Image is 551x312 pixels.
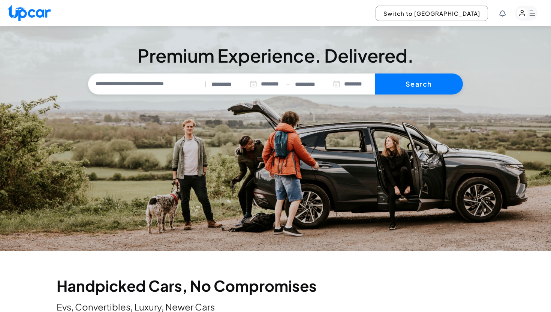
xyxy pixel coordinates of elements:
span: — [286,80,290,88]
button: Search [375,73,463,94]
button: Switch to [GEOGRAPHIC_DATA] [376,6,488,21]
img: Upcar Logo [7,5,51,21]
span: | [205,80,207,88]
h2: Handpicked Cars, No Compromises [57,278,494,293]
h3: Premium Experience. Delivered. [88,46,463,64]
